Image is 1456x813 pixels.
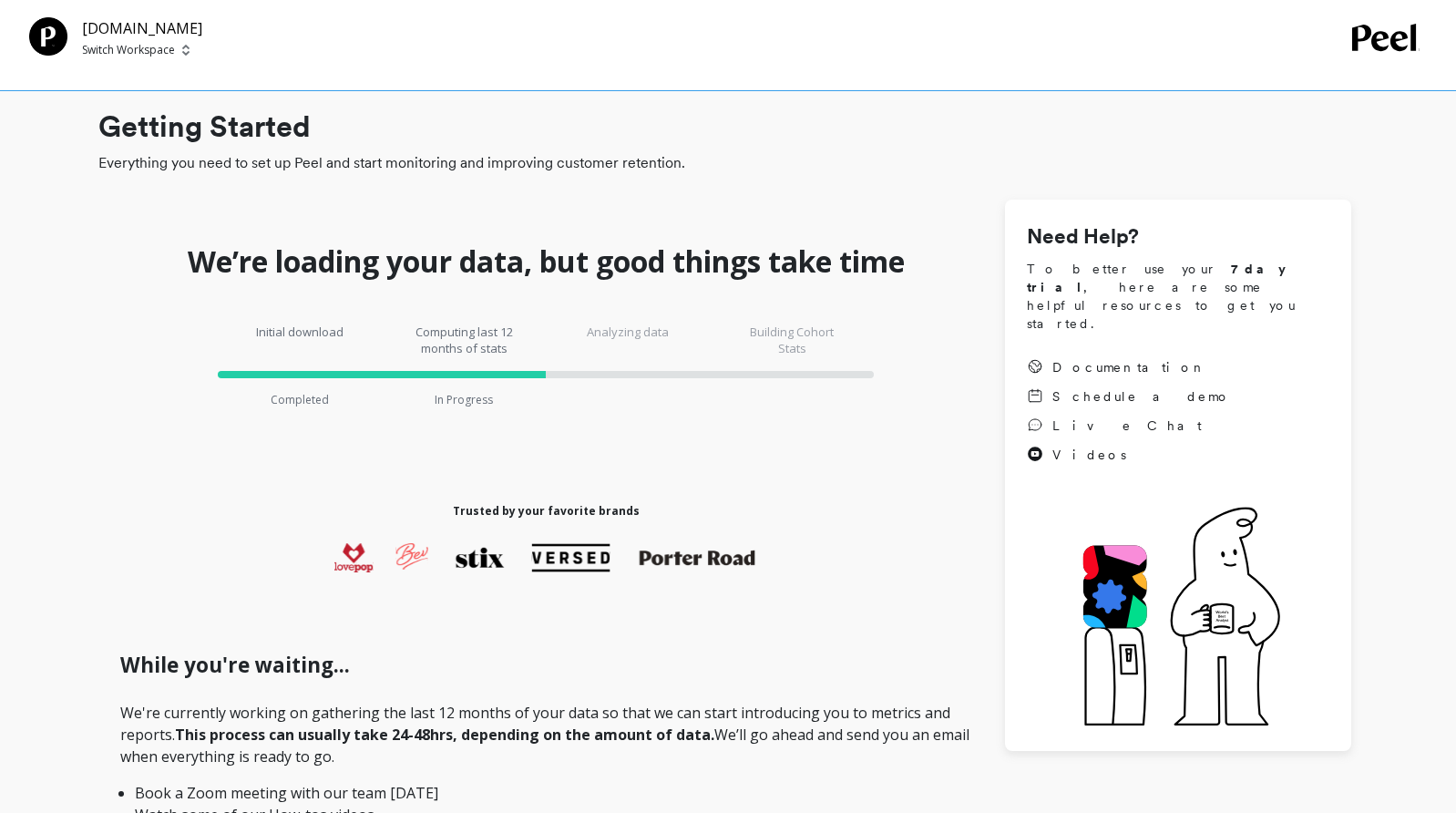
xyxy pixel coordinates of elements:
[1027,221,1329,252] h1: Need Help?
[1027,262,1301,294] strong: 7 day trial
[1027,260,1329,333] span: To better use your , here are some helpful resources to get you started.
[82,17,202,39] p: [DOMAIN_NAME]
[175,725,714,745] strong: This process can usually take 24-48hrs, depending on the amount of data.
[1052,387,1231,406] span: Schedule a demo
[82,43,175,57] p: Switch Workspace
[737,324,846,356] p: Building Cohort Stats
[453,504,640,519] h1: Trusted by your favorite brands
[98,105,1351,149] h1: Getting Started
[98,152,1351,174] span: Everything you need to set up Peel and start monitoring and improving customer retention.
[1052,417,1202,435] span: Live Chat
[135,782,958,804] li: Book a Zoom meeting with our team [DATE]
[271,393,329,407] p: Completed
[409,324,518,356] p: Computing last 12 months of stats
[1052,446,1126,464] span: Videos
[182,43,190,57] img: picker
[188,243,905,280] h1: We’re loading your data, but good things take time
[1027,387,1231,406] a: Schedule a demo
[245,324,354,356] p: Initial download
[1027,446,1231,464] a: Videos
[1052,358,1207,376] span: Documentation
[29,17,67,56] img: Team Profile
[573,324,682,356] p: Analyzing data
[1027,358,1231,376] a: Documentation
[435,393,493,407] p: In Progress
[120,650,972,681] h1: While you're waiting...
